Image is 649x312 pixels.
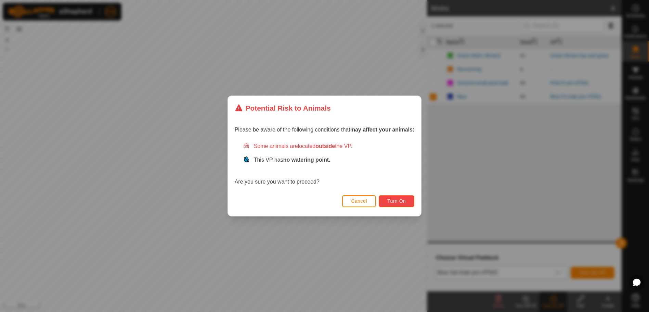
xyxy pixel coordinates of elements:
[387,198,406,204] span: Turn On
[350,127,415,133] strong: may affect your animals:
[351,198,367,204] span: Cancel
[235,127,415,133] span: Please be aware of the following conditions that
[298,143,352,149] span: located the VP.
[315,143,335,149] strong: outside
[235,142,415,186] div: Are you sure you want to proceed?
[243,142,415,150] div: Some animals are
[342,195,376,207] button: Cancel
[254,157,330,163] span: This VP has
[283,157,330,163] strong: no watering point.
[235,103,331,113] div: Potential Risk to Animals
[379,195,414,207] button: Turn On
